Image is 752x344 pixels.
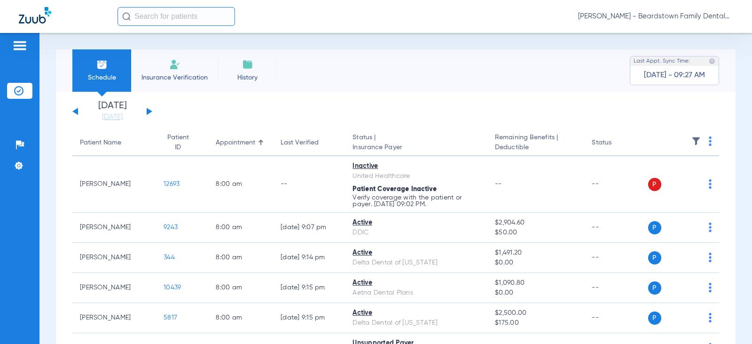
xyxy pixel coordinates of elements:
span: Insurance Payer [352,143,480,152]
span: $175.00 [495,318,577,328]
img: Manual Insurance Verification [169,59,180,70]
img: group-dot-blue.svg [709,179,712,189]
span: $50.00 [495,228,577,238]
td: 8:00 AM [208,243,273,273]
td: -- [584,243,648,273]
div: Appointment [216,138,266,148]
div: United Healthcare [352,171,480,181]
img: hamburger-icon [12,40,27,51]
span: $0.00 [495,288,577,298]
div: Delta Dental of [US_STATE] [352,258,480,268]
span: 5817 [164,314,177,321]
td: 8:00 AM [208,213,273,243]
td: -- [584,156,648,213]
span: $1,491.20 [495,248,577,258]
td: [PERSON_NAME] [72,213,156,243]
div: Patient ID [164,133,201,152]
td: [DATE] 9:15 PM [273,273,345,303]
span: Patient Coverage Inactive [352,186,437,192]
div: Patient ID [164,133,192,152]
div: Appointment [216,138,255,148]
span: $2,904.60 [495,218,577,228]
td: [PERSON_NAME] [72,273,156,303]
span: P [648,221,661,234]
img: Zuub Logo [19,7,51,24]
span: 9243 [164,224,178,231]
td: 8:00 AM [208,156,273,213]
td: [DATE] 9:15 PM [273,303,345,333]
p: Verify coverage with the patient or payer. [DATE] 09:02 PM. [352,194,480,208]
input: Search for patients [117,7,235,26]
div: Active [352,218,480,228]
img: group-dot-blue.svg [709,283,712,292]
span: $1,090.80 [495,278,577,288]
span: -- [495,181,502,187]
img: last sync help info [709,58,715,64]
img: group-dot-blue.svg [709,136,712,146]
span: $0.00 [495,258,577,268]
div: Active [352,308,480,318]
span: Deductible [495,143,577,152]
img: filter.svg [691,136,701,146]
img: group-dot-blue.svg [709,223,712,232]
img: group-dot-blue.svg [709,313,712,322]
span: 344 [164,254,175,261]
div: Inactive [352,161,480,171]
img: History [242,59,253,70]
span: [DATE] - 09:27 AM [644,71,705,80]
td: [DATE] 9:14 PM [273,243,345,273]
td: -- [584,303,648,333]
td: [PERSON_NAME] [72,156,156,213]
td: 8:00 AM [208,303,273,333]
span: Insurance Verification [138,73,211,82]
img: group-dot-blue.svg [709,253,712,262]
div: Last Verified [281,138,319,148]
span: History [225,73,270,82]
span: [PERSON_NAME] - Beardstown Family Dental [578,12,733,21]
div: Last Verified [281,138,337,148]
div: Aetna Dental Plans [352,288,480,298]
td: [DATE] 9:07 PM [273,213,345,243]
th: Status [584,130,648,156]
td: [PERSON_NAME] [72,243,156,273]
div: Active [352,278,480,288]
span: 10439 [164,284,181,291]
td: -- [584,273,648,303]
th: Remaining Benefits | [487,130,584,156]
td: [PERSON_NAME] [72,303,156,333]
img: Search Icon [122,12,131,21]
th: Status | [345,130,487,156]
td: 8:00 AM [208,273,273,303]
span: P [648,312,661,325]
div: Delta Dental of [US_STATE] [352,318,480,328]
span: Schedule [79,73,124,82]
span: 12693 [164,181,180,187]
div: Patient Name [80,138,121,148]
div: DDIC [352,228,480,238]
li: [DATE] [84,101,141,122]
td: -- [273,156,345,213]
img: Schedule [96,59,108,70]
span: $2,500.00 [495,308,577,318]
div: Patient Name [80,138,149,148]
td: -- [584,213,648,243]
span: P [648,178,661,191]
span: P [648,281,661,295]
a: [DATE] [84,112,141,122]
div: Active [352,248,480,258]
span: Last Appt. Sync Time: [634,56,690,66]
span: P [648,251,661,264]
